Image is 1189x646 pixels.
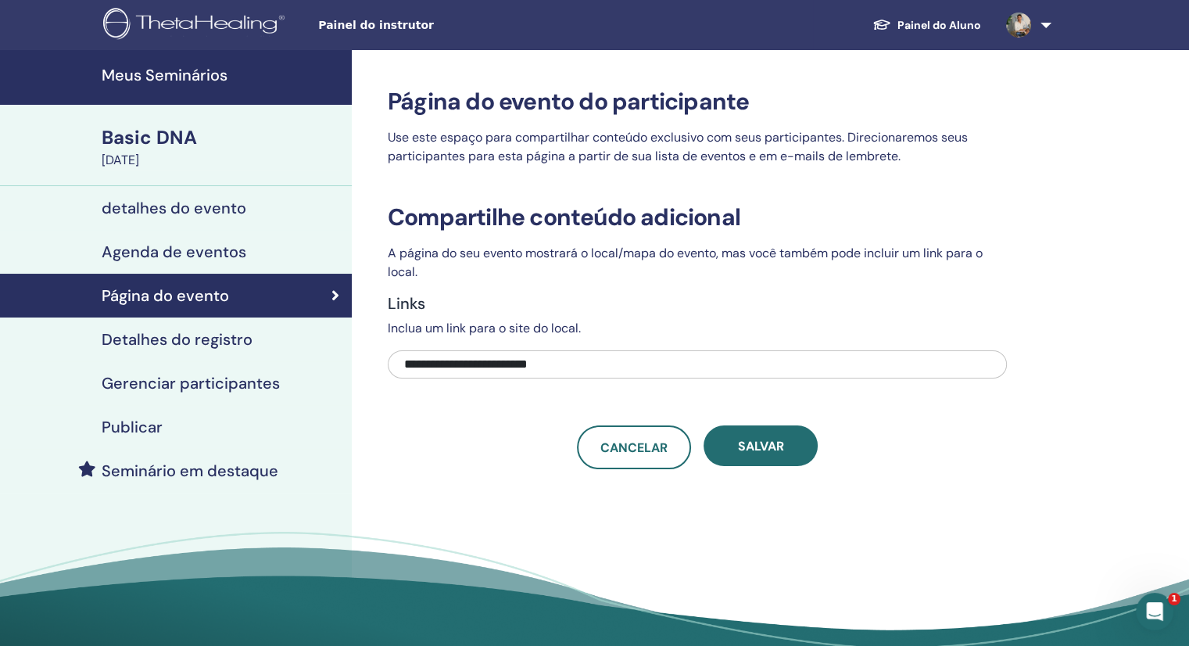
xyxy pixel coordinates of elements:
h3: Compartilhe conteúdo adicional [388,203,1007,231]
h3: Página do evento do participante [388,88,1007,116]
h4: Meus Seminários [102,66,342,84]
p: Use este espaço para compartilhar conteúdo exclusivo com seus participantes. Direcionaremos seus ... [388,128,1007,166]
h4: detalhes do evento [102,199,246,217]
img: logo.png [103,8,290,43]
span: Salvar [738,438,784,454]
p: A página do seu evento mostrará o local/mapa do evento, mas você também pode incluir um link para... [388,244,1007,282]
span: Cancelar [600,440,668,456]
img: graduation-cap-white.svg [872,18,891,31]
h4: Publicar [102,418,163,436]
img: default.jpg [1006,13,1031,38]
p: Inclua um link para o site do local. [388,319,1007,338]
span: 1 [1168,593,1180,605]
iframe: Intercom live chat [1136,593,1173,630]
h4: Detalhes do registro [102,330,252,349]
button: Salvar [704,425,818,466]
a: Basic DNA[DATE] [92,124,352,170]
a: Cancelar [577,425,691,469]
a: Painel do Aluno [860,11,994,40]
div: [DATE] [102,151,342,170]
h4: Gerenciar participantes [102,374,280,393]
h4: Agenda de eventos [102,242,246,261]
div: Basic DNA [102,124,342,151]
span: Painel do instrutor [318,17,553,34]
h4: Links [388,294,1007,313]
h4: Seminário em destaque [102,461,278,480]
h4: Página do evento [102,286,229,305]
